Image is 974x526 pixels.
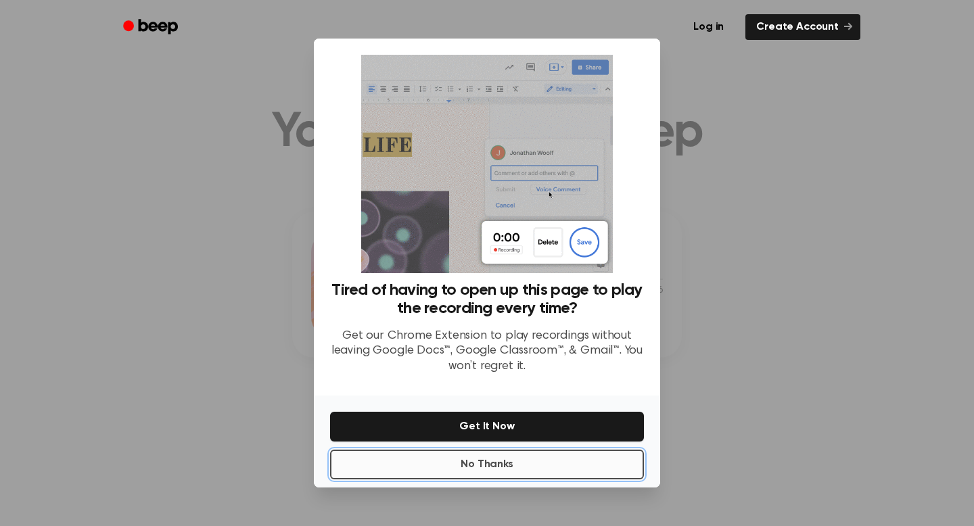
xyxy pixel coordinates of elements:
[680,11,737,43] a: Log in
[114,14,190,41] a: Beep
[330,450,644,479] button: No Thanks
[330,329,644,375] p: Get our Chrome Extension to play recordings without leaving Google Docs™, Google Classroom™, & Gm...
[330,412,644,441] button: Get It Now
[745,14,860,40] a: Create Account
[330,281,644,318] h3: Tired of having to open up this page to play the recording every time?
[361,55,612,273] img: Beep extension in action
